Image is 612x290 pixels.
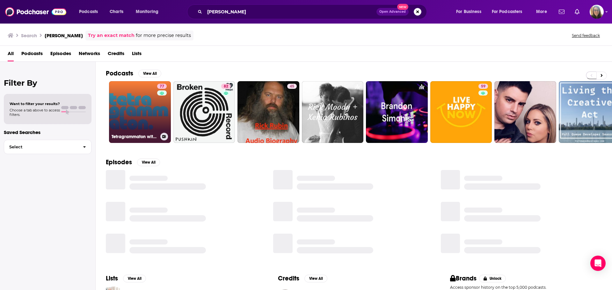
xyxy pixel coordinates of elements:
h3: Search [21,32,37,39]
span: Select [4,145,78,149]
img: User Profile [590,5,604,19]
a: Try an exact match [88,32,135,39]
button: View All [304,275,327,282]
button: Show profile menu [590,5,604,19]
h3: Tetragrammaton with [PERSON_NAME] [112,134,158,139]
h2: Podcasts [106,69,133,77]
button: View All [138,70,161,77]
a: Credits [108,48,124,61]
a: CreditsView All [278,274,327,282]
span: 82 [224,83,228,90]
p: Access sponsor history on the top 5,000 podcasts. [450,285,602,290]
span: For Business [456,7,481,16]
span: For Podcasters [492,7,522,16]
span: New [397,4,409,10]
span: 77 [160,83,164,90]
h2: Filter By [4,78,91,88]
button: open menu [452,7,489,17]
a: Show notifications dropdown [556,6,567,17]
span: 45 [290,83,294,90]
a: Lists [132,48,142,61]
a: 59 [430,81,492,143]
span: Podcasts [79,7,98,16]
span: More [536,7,547,16]
button: open menu [488,7,532,17]
h3: [PERSON_NAME] [45,32,83,39]
span: Charts [110,7,123,16]
a: PodcastsView All [106,69,161,77]
button: Unlock [479,275,506,282]
a: 59 [478,84,488,89]
button: View All [137,159,160,166]
span: Want to filter your results? [10,102,60,106]
button: Send feedback [570,33,602,38]
a: 45 [237,81,299,143]
input: Search podcasts, credits, & more... [205,7,376,17]
a: All [8,48,14,61]
h2: Credits [278,274,299,282]
a: Episodes [50,48,71,61]
h2: Episodes [106,158,132,166]
a: Networks [79,48,100,61]
span: Choose a tab above to access filters. [10,108,60,117]
a: 77 [157,84,167,89]
a: Show notifications dropdown [572,6,582,17]
button: Select [4,140,91,154]
span: Open Advanced [379,10,406,13]
h2: Lists [106,274,118,282]
p: Saved Searches [4,129,91,135]
a: 82 [173,81,235,143]
span: Logged in as akolesnik [590,5,604,19]
img: Podchaser - Follow, Share and Rate Podcasts [5,6,66,18]
h2: Brands [450,274,477,282]
a: Charts [106,7,127,17]
div: Open Intercom Messenger [590,256,606,271]
span: Monitoring [136,7,158,16]
button: open menu [75,7,106,17]
a: 82 [221,84,231,89]
button: open menu [131,7,167,17]
span: for more precise results [136,32,191,39]
button: open menu [532,7,555,17]
a: Podcasts [21,48,43,61]
div: Search podcasts, credits, & more... [193,4,433,19]
a: EpisodesView All [106,158,160,166]
a: ListsView All [106,274,146,282]
button: Open AdvancedNew [376,8,409,16]
a: 45 [287,84,297,89]
button: View All [123,275,146,282]
span: 59 [481,83,485,90]
a: 77Tetragrammaton with [PERSON_NAME] [109,81,171,143]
